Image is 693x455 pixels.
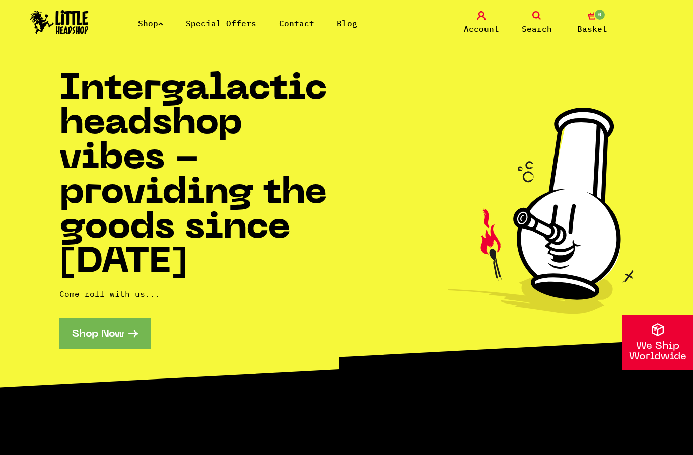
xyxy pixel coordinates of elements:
a: Shop Now [59,318,151,349]
img: Little Head Shop Logo [30,10,89,34]
a: Contact [279,18,314,28]
a: 0 Basket [567,11,617,35]
p: Come roll with us... [59,288,346,300]
span: Search [522,23,552,35]
span: Basket [577,23,607,35]
span: Account [464,23,499,35]
p: We Ship Worldwide [622,341,693,362]
a: Shop [138,18,163,28]
a: Blog [337,18,357,28]
h1: Intergalactic headshop vibes - providing the goods since [DATE] [59,72,346,281]
a: Special Offers [186,18,256,28]
a: Search [512,11,562,35]
span: 0 [594,9,606,21]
